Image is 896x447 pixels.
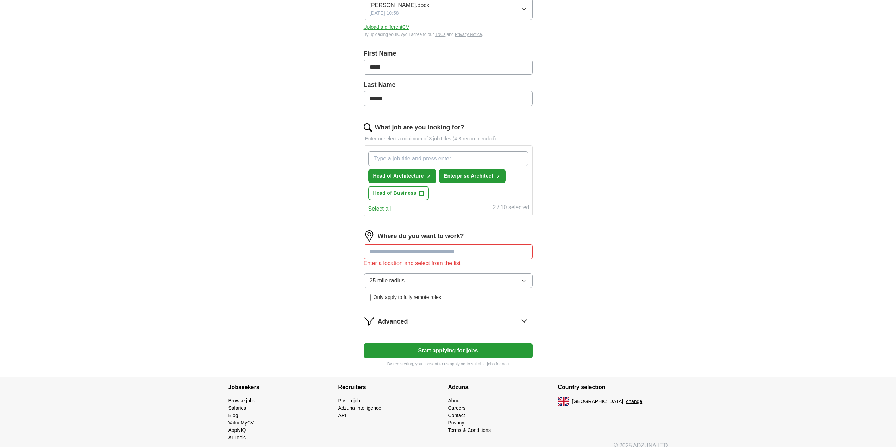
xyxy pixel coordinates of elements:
[626,398,642,405] button: change
[338,398,360,403] a: Post a job
[374,294,441,301] span: Only apply to fully remote roles
[364,123,372,132] img: search.png
[368,169,436,183] button: Head of Architecture✓
[378,317,408,326] span: Advanced
[364,343,533,358] button: Start applying for jobs
[364,135,533,142] p: Enter or select a minimum of 3 job titles (4-8 recommended)
[370,9,399,17] span: [DATE] 10:58
[228,435,246,440] a: AI Tools
[435,32,445,37] a: T&Cs
[439,169,506,183] button: Enterprise Architect✓
[364,49,533,58] label: First Name
[370,1,430,9] span: [PERSON_NAME].docx
[558,377,668,397] h4: Country selection
[572,398,624,405] span: [GEOGRAPHIC_DATA]
[364,24,409,31] button: Upload a differentCV
[228,413,238,418] a: Blog
[364,294,371,301] input: Only apply to fully remote roles
[373,190,416,197] span: Head of Business
[455,32,482,37] a: Privacy Notice
[364,31,533,38] div: By uploading your CV you agree to our and .
[368,205,391,213] button: Select all
[364,273,533,288] button: 25 mile radius
[448,398,461,403] a: About
[228,398,255,403] a: Browse jobs
[448,427,491,433] a: Terms & Conditions
[370,276,405,285] span: 25 mile radius
[448,405,466,411] a: Careers
[375,123,464,132] label: What job are you looking for?
[558,397,569,406] img: UK flag
[364,361,533,367] p: By registering, you consent to us applying to suitable jobs for you
[373,172,424,180] span: Head of Architecture
[364,315,375,326] img: filter
[368,151,528,166] input: Type a job title and press enter
[448,413,465,418] a: Contact
[228,420,254,426] a: ValueMyCV
[378,231,464,241] label: Where do you want to work?
[427,174,431,179] span: ✓
[338,405,381,411] a: Adzuna Intelligence
[338,413,346,418] a: API
[493,203,529,213] div: 2 / 10 selected
[228,427,246,433] a: ApplyIQ
[448,420,464,426] a: Privacy
[364,80,533,90] label: Last Name
[228,405,246,411] a: Salaries
[496,174,500,179] span: ✓
[368,186,429,200] button: Head of Business
[364,259,533,268] div: Enter a location and select from the list
[444,172,493,180] span: Enterprise Architect
[364,230,375,242] img: location.png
